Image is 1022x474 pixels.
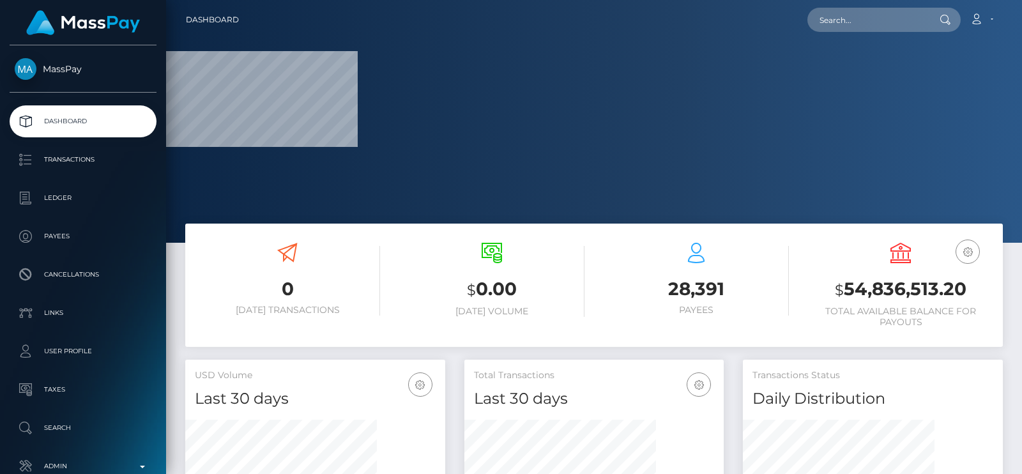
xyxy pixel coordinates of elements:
[15,342,151,361] p: User Profile
[752,388,993,410] h4: Daily Distribution
[15,188,151,208] p: Ledger
[10,144,156,176] a: Transactions
[474,388,715,410] h4: Last 30 days
[808,306,993,328] h6: Total Available Balance for Payouts
[15,112,151,131] p: Dashboard
[10,63,156,75] span: MassPay
[10,259,156,291] a: Cancellations
[15,58,36,80] img: MassPay
[467,281,476,299] small: $
[604,305,789,316] h6: Payees
[807,8,927,32] input: Search...
[15,303,151,323] p: Links
[835,281,844,299] small: $
[15,227,151,246] p: Payees
[195,305,380,316] h6: [DATE] Transactions
[10,374,156,406] a: Taxes
[15,150,151,169] p: Transactions
[399,306,584,317] h6: [DATE] Volume
[604,277,789,302] h3: 28,391
[474,369,715,382] h5: Total Transactions
[808,277,993,303] h3: 54,836,513.20
[10,297,156,329] a: Links
[10,105,156,137] a: Dashboard
[15,380,151,399] p: Taxes
[26,10,140,35] img: MassPay Logo
[399,277,584,303] h3: 0.00
[10,412,156,444] a: Search
[195,388,436,410] h4: Last 30 days
[10,220,156,252] a: Payees
[15,265,151,284] p: Cancellations
[195,369,436,382] h5: USD Volume
[10,335,156,367] a: User Profile
[752,369,993,382] h5: Transactions Status
[10,182,156,214] a: Ledger
[195,277,380,302] h3: 0
[15,418,151,438] p: Search
[186,6,239,33] a: Dashboard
